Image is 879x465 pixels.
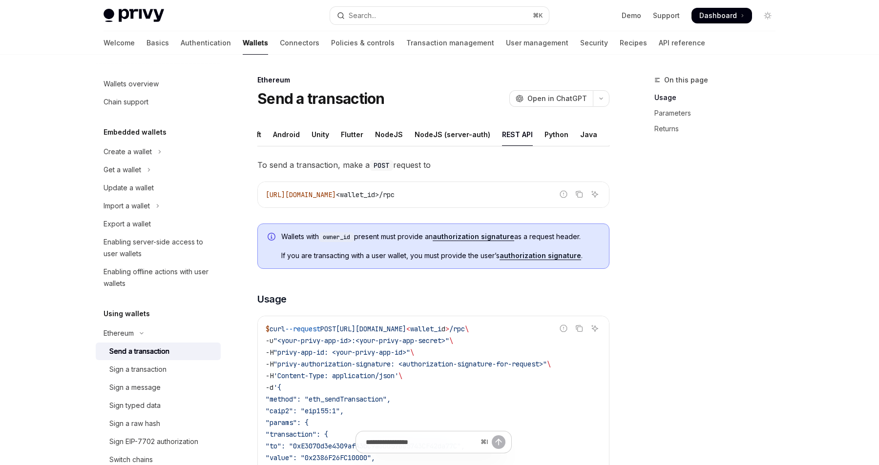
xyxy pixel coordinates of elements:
[366,431,477,453] input: Ask a question...
[104,78,159,90] div: Wallets overview
[96,379,221,396] a: Sign a message
[588,322,601,335] button: Ask AI
[266,360,273,368] span: -H
[257,292,287,306] span: Usage
[104,96,148,108] div: Chain support
[370,160,393,171] code: POST
[104,308,150,320] h5: Using wallets
[96,161,221,179] button: Toggle Get a wallet section
[341,123,363,146] div: Flutter
[319,232,354,242] code: owner_id
[96,361,221,378] a: Sign a transaction
[266,371,273,380] span: -H
[509,90,593,107] button: Open in ChatGPT
[580,123,597,146] div: Java
[622,11,641,20] a: Demo
[96,343,221,360] a: Send a transaction
[527,94,587,103] span: Open in ChatGPT
[266,336,273,345] span: -u
[533,12,543,20] span: ⌘ K
[445,324,449,333] span: >
[96,233,221,263] a: Enabling server-side access to user wallets
[266,324,270,333] span: $
[146,31,169,55] a: Basics
[257,75,609,85] div: Ethereum
[104,182,154,194] div: Update a wallet
[330,7,549,24] button: Open search
[270,324,285,333] span: curl
[109,418,160,429] div: Sign a raw hash
[547,360,551,368] span: \
[96,143,221,161] button: Toggle Create a wallet section
[415,123,490,146] div: NodeJS (server-auth)
[410,324,441,333] span: wallet_i
[96,324,221,342] button: Toggle Ethereum section
[285,324,320,333] span: --request
[349,10,376,21] div: Search...
[760,8,775,23] button: Toggle dark mode
[96,397,221,414] a: Sign typed data
[620,31,647,55] a: Recipes
[406,31,494,55] a: Transaction management
[104,31,135,55] a: Welcome
[336,190,395,199] span: <wallet_id>/rpc
[273,383,281,392] span: '{
[653,11,680,20] a: Support
[273,371,398,380] span: 'Content-Type: application/json'
[492,435,505,449] button: Send message
[96,93,221,111] a: Chain support
[96,179,221,197] a: Update a wallet
[268,233,277,243] svg: Info
[266,406,344,415] span: "caip2": "eip155:1",
[266,395,391,404] span: "method": "eth_sendTransaction",
[375,123,403,146] div: NodeJS
[109,382,161,393] div: Sign a message
[609,123,624,146] div: Rust
[104,266,215,289] div: Enabling offline actions with user wallets
[691,8,752,23] a: Dashboard
[96,433,221,450] a: Sign EIP-7702 authorization
[449,336,453,345] span: \
[281,232,599,242] span: Wallets with present must provide an as a request header.
[96,263,221,292] a: Enabling offline actions with user wallets
[104,327,134,339] div: Ethereum
[109,400,161,411] div: Sign typed data
[312,123,329,146] div: Unity
[109,345,169,357] div: Send a transaction
[500,251,581,260] a: authorization signature
[104,126,167,138] h5: Embedded wallets
[502,123,533,146] div: REST API
[699,11,737,20] span: Dashboard
[654,105,783,121] a: Parameters
[104,236,215,260] div: Enabling server-side access to user wallets
[104,9,164,22] img: light logo
[266,190,336,199] span: [URL][DOMAIN_NAME]
[257,158,609,172] span: To send a transaction, make a request to
[96,215,221,233] a: Export a wallet
[557,188,570,201] button: Report incorrect code
[580,31,608,55] a: Security
[410,348,414,357] span: \
[104,200,150,212] div: Import a wallet
[544,123,568,146] div: Python
[654,90,783,105] a: Usage
[104,164,141,176] div: Get a wallet
[441,324,445,333] span: d
[109,436,198,447] div: Sign EIP-7702 authorization
[109,364,167,375] div: Sign a transaction
[320,324,336,333] span: POST
[96,415,221,432] a: Sign a raw hash
[104,218,151,230] div: Export a wallet
[664,74,708,86] span: On this page
[449,324,465,333] span: /rpc
[281,251,599,261] span: If you are transacting with a user wallet, you must provide the user’s .
[273,360,547,368] span: "privy-authorization-signature: <authorization-signature-for-request>"
[257,90,385,107] h1: Send a transaction
[654,121,783,137] a: Returns
[273,123,300,146] div: Android
[243,31,268,55] a: Wallets
[280,31,319,55] a: Connectors
[588,188,601,201] button: Ask AI
[273,348,410,357] span: "privy-app-id: <your-privy-app-id>"
[659,31,705,55] a: API reference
